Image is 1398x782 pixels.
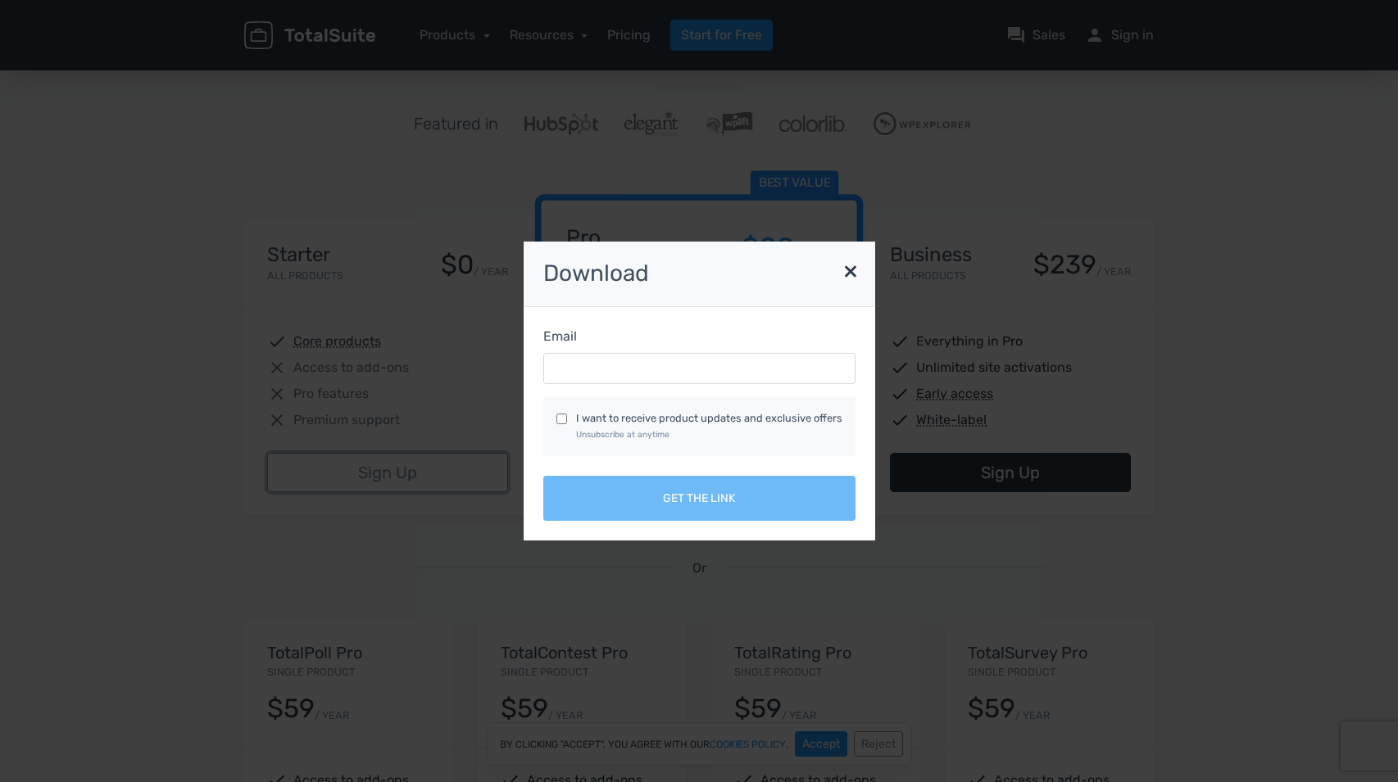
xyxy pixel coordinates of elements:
small: Unsubscribe at anytime [576,429,669,440]
label: Email [543,327,577,346]
button: Get the link [543,476,856,521]
label: I want to receive product updates and exclusive offers [576,410,842,441]
h3: Download [524,242,875,307]
button: × [834,250,867,291]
